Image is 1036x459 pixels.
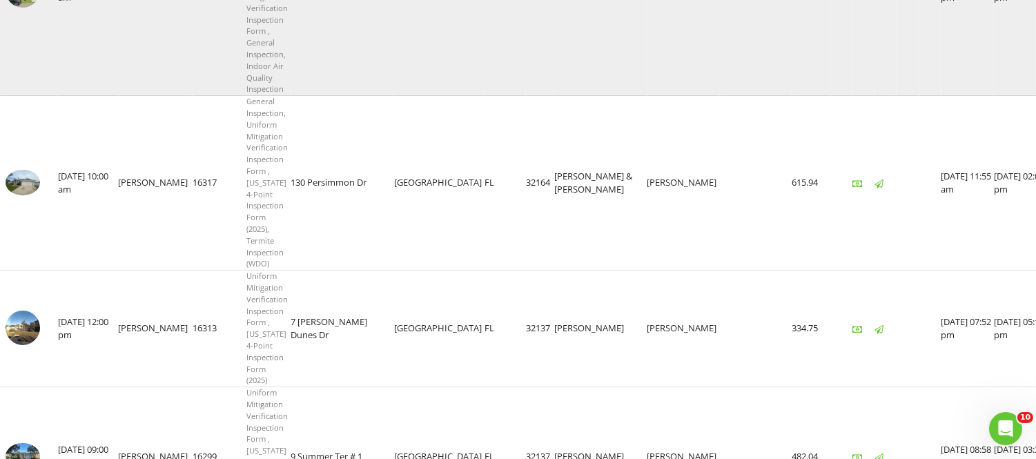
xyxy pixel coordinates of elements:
td: 334.75 [792,271,830,387]
td: 16317 [193,96,246,271]
td: 32164 [526,96,554,271]
td: [DATE] 12:00 pm [58,271,118,387]
td: 16313 [193,271,246,387]
td: [DATE] 07:52 pm [941,271,994,387]
span: General Inspection, Uniform Mitigation Verification Inspection Form , [US_STATE] 4-Point Inspecti... [246,96,288,268]
td: [GEOGRAPHIC_DATA] [394,96,485,271]
img: 9193832%2Freports%2F2aadb50e-daa7-4253-a5bd-627e3cf463cb%2Fcover_photos%2FxSPsgfpvkPs0jiXQd9fa%2F... [6,170,40,195]
iframe: Intercom live chat [989,412,1022,445]
td: [PERSON_NAME] [118,271,193,387]
td: [PERSON_NAME] [554,271,647,387]
td: 615.94 [792,96,830,271]
td: [DATE] 10:00 am [58,96,118,271]
td: [PERSON_NAME] [647,96,719,271]
td: FL [485,271,526,387]
img: streetview [6,311,40,345]
td: FL [485,96,526,271]
td: [PERSON_NAME] [647,271,719,387]
td: 7 [PERSON_NAME] Dunes Dr [291,271,394,387]
td: 32137 [526,271,554,387]
td: [GEOGRAPHIC_DATA] [394,271,485,387]
td: [PERSON_NAME] & [PERSON_NAME] [554,96,647,271]
td: 130 Persimmon Dr [291,96,394,271]
span: Uniform Mitigation Verification Inspection Form , [US_STATE] 4-Point Inspection Form (2025) [246,271,288,385]
td: [PERSON_NAME] [118,96,193,271]
td: [DATE] 11:55 am [941,96,994,271]
span: 10 [1017,412,1033,423]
